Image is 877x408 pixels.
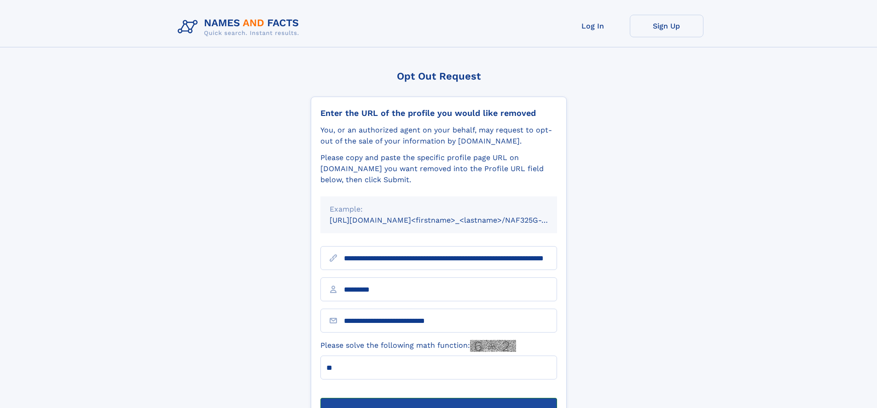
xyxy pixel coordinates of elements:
[320,108,557,118] div: Enter the URL of the profile you would like removed
[174,15,307,40] img: Logo Names and Facts
[320,125,557,147] div: You, or an authorized agent on your behalf, may request to opt-out of the sale of your informatio...
[320,152,557,185] div: Please copy and paste the specific profile page URL on [DOMAIN_NAME] you want removed into the Pr...
[320,340,516,352] label: Please solve the following math function:
[311,70,567,82] div: Opt Out Request
[330,216,575,224] small: [URL][DOMAIN_NAME]<firstname>_<lastname>/NAF325G-xxxxxxxx
[330,204,548,215] div: Example:
[556,15,630,37] a: Log In
[630,15,703,37] a: Sign Up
